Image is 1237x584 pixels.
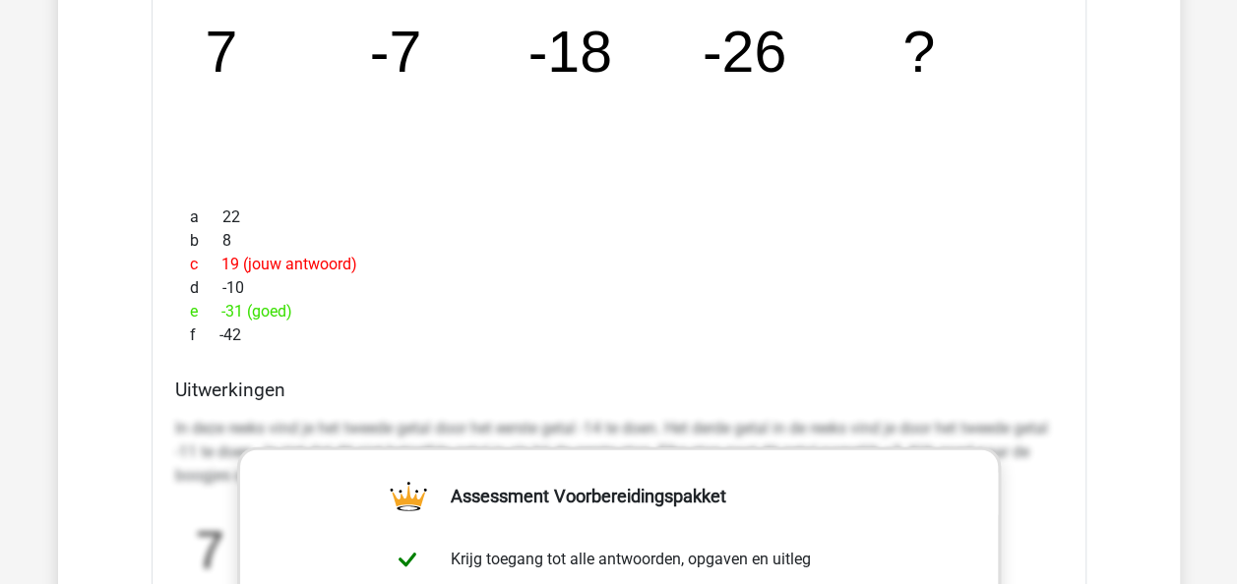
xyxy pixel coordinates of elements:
tspan: -7 [369,21,421,86]
tspan: -26 [702,21,785,86]
span: c [190,253,221,276]
div: -10 [175,276,1063,300]
div: -42 [175,323,1063,347]
span: a [190,205,222,229]
span: f [190,323,219,347]
div: 8 [175,229,1063,253]
p: In deze reeks vind je het tweede getal door het eerste getal -14 te doen. Het derde getal in de r... [175,417,1063,488]
div: -31 (goed) [175,300,1063,323]
tspan: ? [902,21,935,86]
div: 19 (jouw antwoord) [175,253,1063,276]
div: 22 [175,205,1063,229]
span: b [190,229,222,253]
h4: Uitwerkingen [175,379,1063,401]
tspan: 7 [195,522,224,580]
span: d [190,276,222,300]
tspan: -18 [527,21,611,86]
tspan: 7 [205,21,237,86]
span: e [190,300,221,323]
